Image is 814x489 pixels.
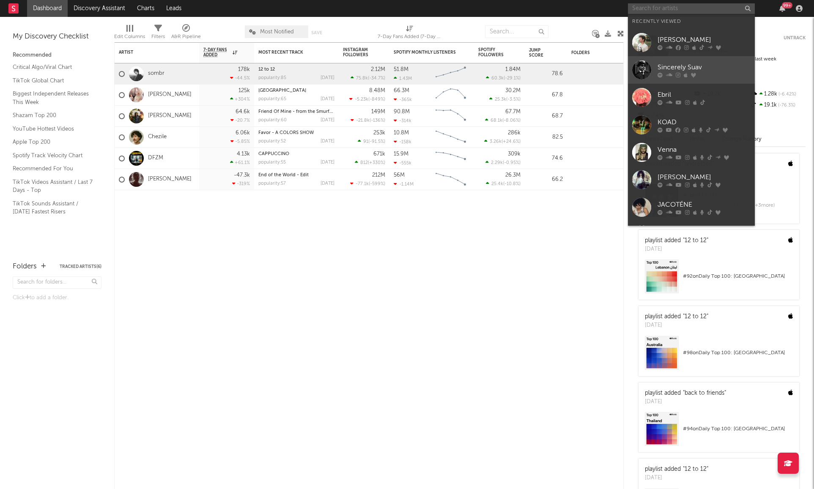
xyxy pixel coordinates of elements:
div: 7-Day Fans Added (7-Day Fans Added) [378,21,441,46]
a: Friend Of Mine - from the Smurfs Movie Soundtrack [258,109,373,114]
div: [DATE] [321,160,334,165]
a: End of the World - Edit [258,173,309,178]
div: [DATE] [321,118,334,123]
a: [PERSON_NAME] [148,91,192,98]
div: playlist added [645,312,708,321]
div: 51.8M [394,67,408,72]
span: 25.4k [491,182,503,186]
a: "12 to 12" [683,314,708,320]
div: Spotify Followers [478,47,508,57]
button: Filter by Artist [186,48,195,57]
a: #98onDaily Top 100: [GEOGRAPHIC_DATA] [639,336,799,376]
div: 15.9M [394,151,408,157]
div: -47.3k [234,172,250,178]
div: 66.3M [394,88,409,93]
svg: Chart title [432,127,470,148]
a: TikTok Sounds Assistant / [DATE] Fastest Risers [13,199,93,216]
a: Favor - A COLORS SHOW [258,131,314,135]
div: popularity: 60 [258,118,287,123]
div: ( ) [489,96,521,102]
div: popularity: 57 [258,181,286,186]
div: ( ) [355,160,385,165]
div: -20.7 % [230,117,250,123]
div: playlist added [645,465,708,474]
div: 78.6 [529,69,563,79]
span: 91 [363,139,368,144]
a: DFZM [148,155,163,162]
div: ( ) [351,75,385,81]
a: "12 to 12" [683,238,708,243]
div: ( ) [486,75,521,81]
a: "12 to 12" [683,466,708,472]
div: # 98 on Daily Top 100: [GEOGRAPHIC_DATA] [683,348,793,358]
button: Filter by Spotify Monthly Listeners [461,48,470,57]
div: 64.6k [236,109,250,115]
a: Biggest Independent Releases This Week [13,89,93,107]
div: # 92 on Daily Top 100: [GEOGRAPHIC_DATA] [683,271,793,281]
span: -29.1 % [505,76,519,81]
div: [DATE] [645,474,708,482]
div: -1.14M [394,181,414,187]
a: TikTok Global Chart [13,76,93,85]
a: Ebril [628,84,755,111]
button: Filter by Instagram Followers [377,48,385,57]
input: Search for artists [628,3,755,14]
div: 99 + [782,2,792,8]
div: STREET X STREET [258,88,334,93]
div: ( ) [484,139,521,144]
button: Filter by 7-Day Fans Added [241,48,250,57]
span: 68.1k [491,118,502,123]
svg: Chart title [432,63,470,85]
a: PUNCHBAG [628,221,755,249]
div: Edit Columns [114,32,145,42]
span: 75.8k [356,76,368,81]
button: Filter by Most Recent Track [326,48,334,57]
div: [PERSON_NAME] [658,172,751,182]
div: 2.12M [371,67,385,72]
div: -365k [394,97,412,102]
a: [PERSON_NAME] [628,166,755,194]
div: [DATE] [645,398,726,406]
div: 671k [373,151,385,157]
div: End of the World - Edit [258,173,334,178]
span: -21.8k [356,118,370,123]
button: Save [311,30,322,35]
a: "back to friends" [683,390,726,396]
a: 12 to 12 [258,67,275,72]
a: Critical Algo/Viral Chart [13,63,93,72]
div: 10.8M [394,130,409,136]
span: -8.06 % [504,118,519,123]
span: -76.3 % [777,103,795,108]
div: Artist [119,50,182,55]
div: Recently Viewed [632,16,751,27]
div: -44.5 % [230,75,250,81]
a: Apple Top 200 [13,137,93,147]
input: Search... [485,25,548,38]
div: -555k [394,160,411,166]
span: 812 [360,161,368,165]
svg: Chart title [432,169,470,190]
a: [GEOGRAPHIC_DATA] [258,88,306,93]
a: JACOTÉNE [628,194,755,221]
div: 6.06k [236,130,250,136]
div: 26.3M [505,172,521,178]
a: CAPPUCCINO [258,152,289,156]
button: Filter by Jump Score [554,49,563,57]
div: ( ) [349,96,385,102]
div: Venna [658,145,751,155]
div: ( ) [485,160,521,165]
div: Instagram Followers [343,47,373,57]
div: popularity: 85 [258,76,286,80]
svg: Chart title [432,106,470,127]
div: Folders [571,50,635,55]
span: 2.29k [491,161,503,165]
div: 67.8 [529,90,563,100]
div: Filters [151,32,165,42]
span: -136 % [371,118,384,123]
div: [DATE] [321,181,334,186]
a: #94onDaily Top 100: [GEOGRAPHIC_DATA] [639,412,799,452]
a: Spotify Track Velocity Chart [13,151,93,160]
div: -5.85 % [230,139,250,144]
div: KOAD [658,117,751,127]
div: Friend Of Mine - from the Smurfs Movie Soundtrack [258,109,334,114]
